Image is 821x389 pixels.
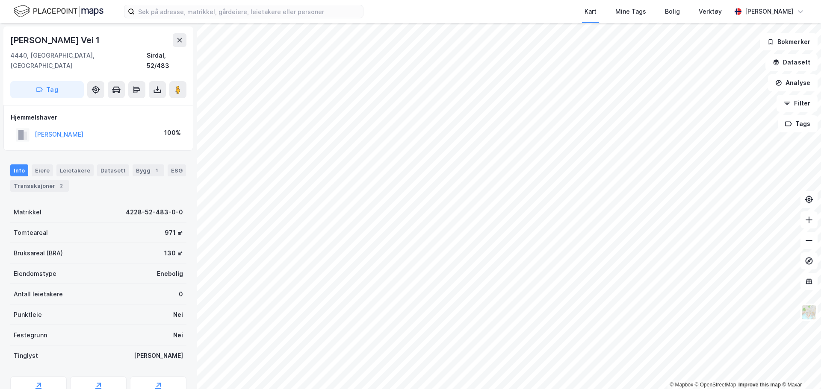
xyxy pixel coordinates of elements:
div: Bruksareal (BRA) [14,248,63,258]
a: Improve this map [738,382,781,388]
button: Bokmerker [760,33,818,50]
img: Z [801,304,817,320]
div: 1 [152,166,161,175]
div: Transaksjoner [10,180,69,192]
a: Mapbox [670,382,693,388]
div: Verktøy [699,6,722,17]
div: Antall leietakere [14,289,63,299]
div: Bygg [133,164,164,176]
div: Kart [585,6,597,17]
div: Tomteareal [14,228,48,238]
div: 4440, [GEOGRAPHIC_DATA], [GEOGRAPHIC_DATA] [10,50,147,71]
div: Leietakere [56,164,94,176]
div: Eiere [32,164,53,176]
a: OpenStreetMap [695,382,736,388]
div: Info [10,164,28,176]
div: Hjemmelshaver [11,112,186,123]
div: ESG [168,164,186,176]
div: Punktleie [14,310,42,320]
div: Matrikkel [14,207,41,217]
div: [PERSON_NAME] [745,6,794,17]
div: 0 [179,289,183,299]
div: Eiendomstype [14,269,56,279]
div: 130 ㎡ [164,248,183,258]
button: Analyse [768,74,818,91]
div: Datasett [97,164,129,176]
div: Mine Tags [615,6,646,17]
button: Tag [10,81,84,98]
button: Filter [777,95,818,112]
div: Nei [173,310,183,320]
div: [PERSON_NAME] [134,351,183,361]
button: Datasett [765,54,818,71]
div: 2 [57,181,65,190]
div: 971 ㎡ [165,228,183,238]
img: logo.f888ab2527a4732fd821a326f86c7f29.svg [14,4,103,19]
button: Tags [778,115,818,132]
div: 100% [164,128,181,138]
div: [PERSON_NAME] Vei 1 [10,33,101,47]
div: Sirdal, 52/483 [147,50,186,71]
div: Nei [173,330,183,340]
div: Festegrunn [14,330,47,340]
iframe: Chat Widget [778,348,821,389]
div: 4228-52-483-0-0 [126,207,183,217]
div: Tinglyst [14,351,38,361]
div: Enebolig [157,269,183,279]
div: Bolig [665,6,680,17]
input: Søk på adresse, matrikkel, gårdeiere, leietakere eller personer [135,5,363,18]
